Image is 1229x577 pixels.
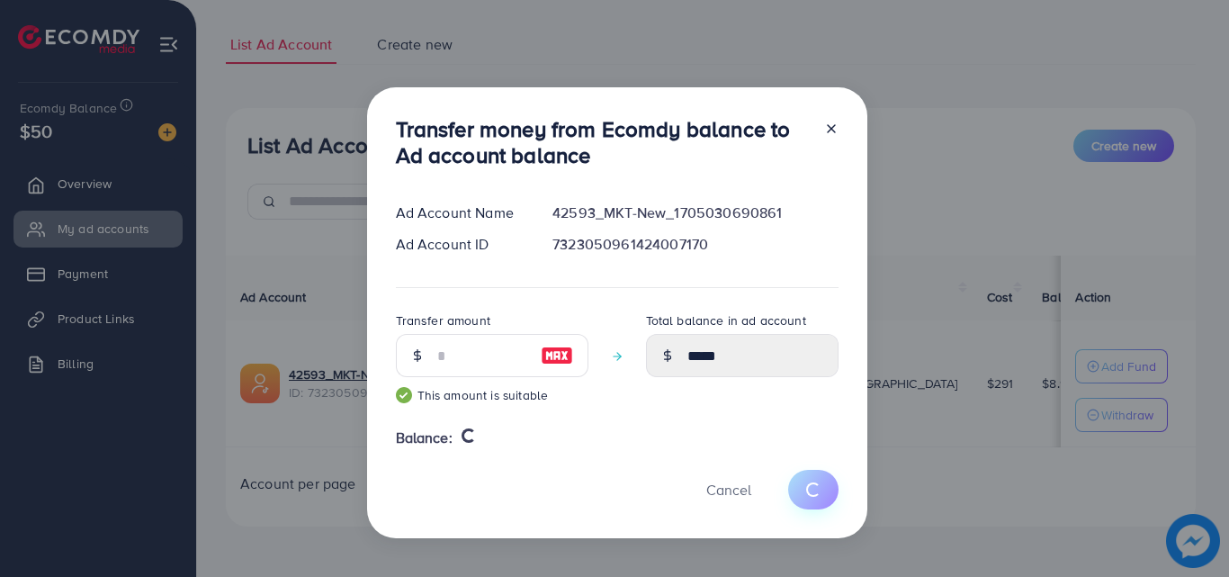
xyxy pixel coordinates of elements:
img: guide [396,387,412,403]
label: Transfer amount [396,311,490,329]
div: Ad Account Name [381,203,539,223]
img: image [541,345,573,366]
button: Cancel [684,470,774,509]
div: Ad Account ID [381,234,539,255]
div: 7323050961424007170 [538,234,852,255]
span: Balance: [396,428,453,448]
span: Cancel [706,480,751,500]
small: This amount is suitable [396,386,588,404]
h3: Transfer money from Ecomdy balance to Ad account balance [396,116,810,168]
label: Total balance in ad account [646,311,806,329]
div: 42593_MKT-New_1705030690861 [538,203,852,223]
